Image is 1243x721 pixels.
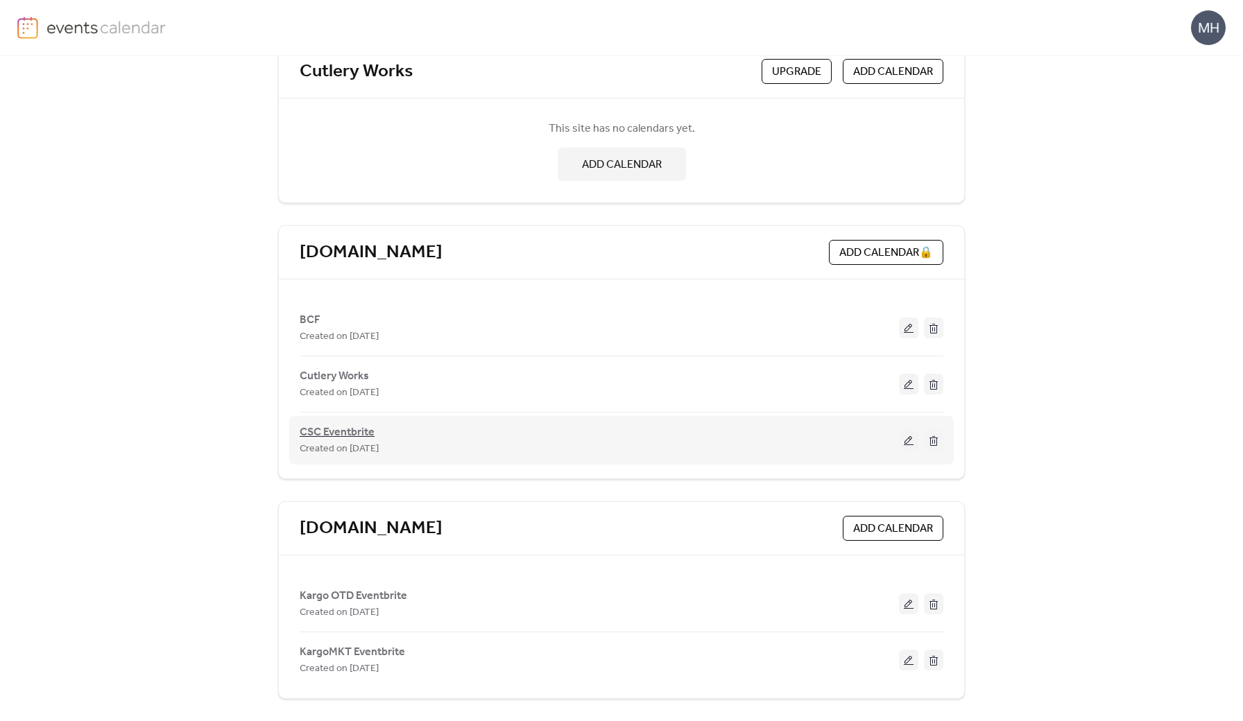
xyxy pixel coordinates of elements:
[300,329,379,345] span: Created on [DATE]
[300,316,320,324] a: BCF
[300,648,405,656] a: KargoMKT Eventbrite
[300,424,375,441] span: CSC Eventbrite
[300,605,379,621] span: Created on [DATE]
[843,516,943,541] button: ADD CALENDAR
[762,59,832,84] button: Upgrade
[300,644,405,661] span: KargoMKT Eventbrite
[300,241,443,264] a: [DOMAIN_NAME]
[46,17,166,37] img: logo-type
[300,312,320,329] span: BCF
[300,428,375,437] a: CSC Eventbrite
[300,592,407,600] a: Kargo OTD Eventbrite
[1191,10,1226,45] div: MH
[558,148,686,181] button: ADD CALENDAR
[300,517,443,540] a: [DOMAIN_NAME]
[300,372,369,380] a: Cutlery Works
[853,521,933,537] span: ADD CALENDAR
[300,368,369,385] span: Cutlery Works
[300,385,379,401] span: Created on [DATE]
[17,17,38,39] img: logo
[549,121,695,137] span: This site has no calendars yet.
[300,588,407,605] span: Kargo OTD Eventbrite
[772,64,821,80] span: Upgrade
[843,59,943,84] button: ADD CALENDAR
[300,441,379,458] span: Created on [DATE]
[582,157,662,173] span: ADD CALENDAR
[300,60,413,83] a: Cutlery Works
[853,64,933,80] span: ADD CALENDAR
[300,661,379,677] span: Created on [DATE]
